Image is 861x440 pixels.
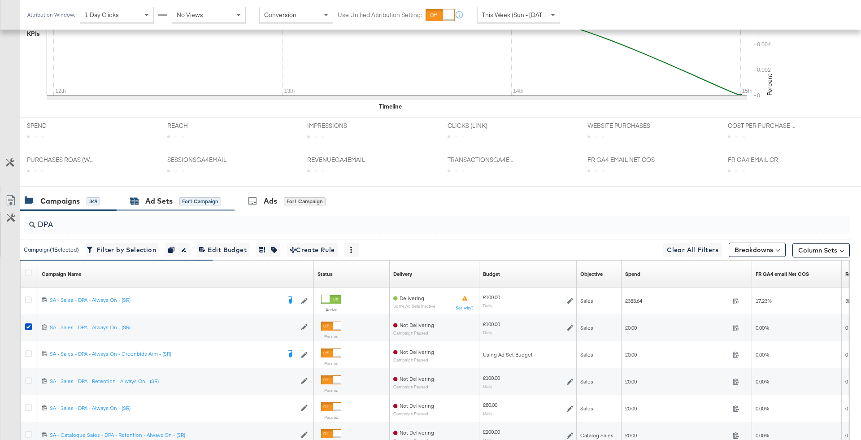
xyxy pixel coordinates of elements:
[483,383,492,389] sub: Daily
[483,303,492,308] sub: Daily
[393,384,434,389] sub: Campaign Paused
[483,410,492,416] sub: Daily
[307,156,374,164] span: REVENUEGA4EMAIL
[587,156,655,164] span: FR GA4 EMAIL NET COS
[27,122,94,130] span: SPEND
[400,402,434,409] span: Not Delivering
[400,322,434,328] span: Not Delivering
[483,294,500,301] div: £100.00
[287,243,338,257] button: Create Rule
[580,270,603,278] a: Your campaign's objective.
[177,11,203,19] span: No Views
[50,350,281,357] div: SA - Sales - DPA - Always On - Greenbids Arm - (SR)
[580,405,593,412] span: Sales
[756,432,769,439] span: 0.00%
[845,432,848,439] span: 0
[393,270,412,278] div: Delivery
[483,401,497,409] div: £80.00
[317,270,333,278] div: Status
[400,375,434,382] span: Not Delivering
[321,414,341,420] label: Paused
[625,378,729,385] span: £0.00
[27,156,94,164] span: PURCHASES ROAS (WEBSITE EVENTS)
[196,243,249,257] button: Edit Budget
[756,324,769,331] span: 0.00%
[284,197,326,205] div: for 1 Campaign
[400,429,434,436] span: Not Delivering
[448,122,515,130] span: CLICKS (LINK)
[845,270,860,278] a: The number of people your ad was served to.
[179,197,221,205] div: for 1 Campaign
[42,270,81,278] a: Your campaign name.
[379,102,402,111] div: Timeline
[756,378,769,385] span: 0.00%
[86,243,159,257] button: Filter by Selection
[393,304,435,309] sub: Some Ad Sets Inactive
[580,432,613,439] span: Catalog Sales
[765,74,774,96] text: Percent
[845,378,848,385] span: 0
[756,351,769,358] span: 0.00%
[321,361,341,366] label: Paused
[483,270,500,278] div: Budget
[50,378,296,385] a: SA - Sales - DPA - Retention - Always On - (SR)
[321,307,341,313] label: Active
[625,405,729,412] span: £0.00
[625,297,729,304] span: £388.64
[625,270,640,278] a: The total amount spent to date.
[27,30,40,38] div: KPIs
[145,196,173,206] div: Ad Sets
[483,375,500,382] div: £100.00
[50,350,281,359] a: SA - Sales - DPA - Always On - Greenbids Arm - (SR)
[42,270,81,278] div: Campaign Name
[756,270,809,278] div: FR GA4 email Net COS
[264,11,296,19] span: Conversion
[321,388,341,393] label: Paused
[27,12,75,18] div: Attribution Window:
[845,405,848,412] span: 0
[50,296,281,305] a: SA - Sales - DPA - Always On - (SR)
[483,351,573,358] div: Using Ad Set Budget
[393,331,434,335] sub: Campaign Paused
[483,428,500,436] div: £200.00
[167,122,235,130] span: REACH
[756,297,772,304] span: 17.23%
[400,295,424,301] span: Delivering
[321,334,341,340] label: Paused
[199,244,247,256] span: Edit Budget
[845,270,860,278] div: Reach
[580,270,603,278] div: Objective
[50,405,296,412] a: SA - Sales - DPA - Always On - (SR)
[400,349,434,355] span: Not Delivering
[625,270,640,278] div: Spend
[580,378,593,385] span: Sales
[792,243,850,257] button: Column Sets
[24,246,79,254] div: Campaign ( 1 Selected)
[580,324,593,331] span: Sales
[264,196,277,206] div: Ads
[338,11,422,19] label: Use Unified Attribution Setting:
[317,270,333,278] a: Shows the current state of your Ad Campaign.
[50,431,296,439] a: SA - Catalogue Sales - DPA - Retention - Always On - (SR)
[483,270,500,278] a: The maximum amount you're willing to spend on your ads, on average each day or over the lifetime ...
[845,351,848,358] span: 0
[756,405,769,412] span: 0.00%
[88,244,156,256] span: Filter by Selection
[663,243,722,257] button: Clear All Filters
[756,270,809,278] a: FR GA4 Net COS
[393,270,412,278] a: Reflects the ability of your Ad Campaign to achieve delivery based on ad states, schedule and bud...
[290,244,335,256] span: Create Rule
[307,122,374,130] span: IMPRESSIONS
[483,321,500,328] div: £100.00
[728,156,795,164] span: FR GA4 EMAIL CR
[667,244,718,256] span: Clear All Filters
[167,156,235,164] span: SESSIONSGA4EMAIL
[625,324,729,331] span: £0.00
[35,212,774,230] input: Search Campaigns by Name, ID or Objective
[50,324,296,331] a: SA - Sales - DPA - Always On - (SR)
[393,357,434,362] sub: Campaign Paused
[50,296,281,304] div: SA - Sales - DPA - Always On - (SR)
[393,411,434,416] sub: Campaign Paused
